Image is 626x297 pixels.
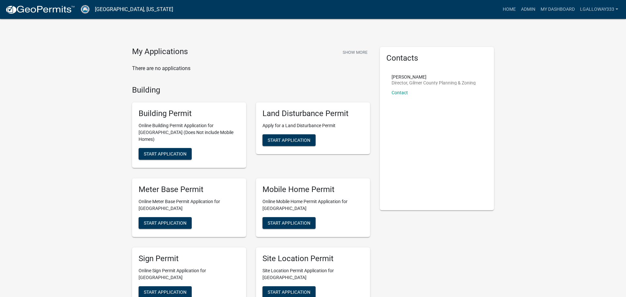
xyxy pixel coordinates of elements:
a: lgalloway333 [577,3,621,16]
span: Start Application [144,289,186,294]
p: Site Location Permit Application for [GEOGRAPHIC_DATA] [262,267,364,281]
button: Start Application [262,134,316,146]
button: Show More [340,47,370,58]
span: Start Application [268,138,310,143]
a: Contact [392,90,408,95]
img: Gilmer County, Georgia [80,5,90,14]
h5: Site Location Permit [262,254,364,263]
span: Start Application [268,220,310,225]
h5: Land Disturbance Permit [262,109,364,118]
p: Online Building Permit Application for [GEOGRAPHIC_DATA] (Does Not include Mobile Homes) [139,122,240,143]
span: Start Application [268,289,310,294]
p: Director, Gilmer County Planning & Zoning [392,81,476,85]
a: Home [500,3,518,16]
h4: My Applications [132,47,188,57]
a: [GEOGRAPHIC_DATA], [US_STATE] [95,4,173,15]
a: My Dashboard [538,3,577,16]
p: Online Mobile Home Permit Application for [GEOGRAPHIC_DATA] [262,198,364,212]
h5: Sign Permit [139,254,240,263]
button: Start Application [262,217,316,229]
h5: Building Permit [139,109,240,118]
p: Online Meter Base Permit Application for [GEOGRAPHIC_DATA] [139,198,240,212]
span: Start Application [144,151,186,156]
h5: Mobile Home Permit [262,185,364,194]
p: Online Sign Permit Application for [GEOGRAPHIC_DATA] [139,267,240,281]
h5: Contacts [386,53,487,63]
button: Start Application [139,217,192,229]
a: Admin [518,3,538,16]
p: [PERSON_NAME] [392,75,476,79]
p: Apply for a Land Disturbance Permit [262,122,364,129]
span: Start Application [144,220,186,225]
h5: Meter Base Permit [139,185,240,194]
h4: Building [132,85,370,95]
p: There are no applications [132,65,370,72]
button: Start Application [139,148,192,160]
